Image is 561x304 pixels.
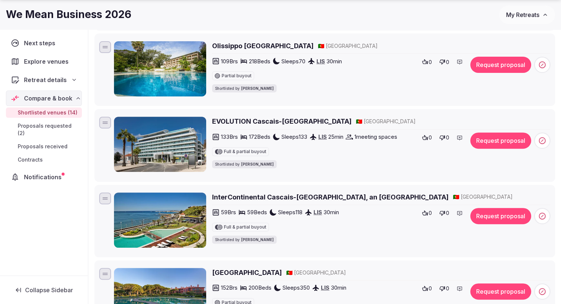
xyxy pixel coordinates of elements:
span: 0 [429,209,432,217]
span: 30 min [331,284,346,291]
button: My Retreats [499,6,555,24]
span: 0 [429,134,432,141]
a: Proposals received [6,141,82,152]
span: [GEOGRAPHIC_DATA] [364,118,416,125]
span: [GEOGRAPHIC_DATA] [326,42,378,50]
span: 152 Brs [221,284,238,291]
span: 25 min [328,133,343,141]
button: 0 [437,57,451,67]
a: [GEOGRAPHIC_DATA] [212,268,282,277]
button: 🇵🇹 [356,118,362,125]
span: 218 Beds [249,57,270,65]
a: Olissippo [GEOGRAPHIC_DATA] [212,41,314,50]
a: Shortlisted venues (14) [6,107,82,118]
button: 🇵🇹 [318,42,324,50]
a: Proposals requested (2) [6,121,82,138]
h1: We Mean Business 2026 [6,7,131,22]
span: 0 [429,285,432,292]
span: 0 [446,134,449,141]
span: 🇵🇹 [453,194,459,200]
span: 🇵🇹 [286,269,292,276]
button: 0 [420,132,434,143]
a: LIS [321,284,329,291]
span: Sleeps 350 [283,284,310,291]
a: EVOLUTION Cascais-[GEOGRAPHIC_DATA] [212,117,352,126]
span: Explore venues [24,57,72,66]
span: 172 Beds [249,133,270,141]
img: Olissippo Lapa Palace [114,41,206,96]
a: LIS [318,133,327,140]
button: 🇵🇹 [453,193,459,201]
button: Request proposal [470,57,531,73]
span: Shortlisted venues (14) [18,109,77,116]
span: 59 Brs [221,208,236,216]
span: Collapse Sidebar [25,286,73,294]
div: Shortlisted by [212,236,277,244]
span: 59 Beds [247,208,267,216]
a: InterContinental Cascais-[GEOGRAPHIC_DATA], an [GEOGRAPHIC_DATA] [212,192,449,202]
div: Shortlisted by [212,160,277,168]
span: 109 Brs [221,57,238,65]
span: Full & partial buyout [224,225,266,229]
div: Shortlisted by [212,84,277,92]
span: 200 Beds [249,284,271,291]
span: 30 min [323,208,339,216]
button: Request proposal [470,132,531,149]
span: 0 [429,59,432,66]
a: Explore venues [6,54,82,69]
span: Partial buyout [222,74,252,78]
span: Compare & book [24,94,72,103]
span: 30 min [326,57,342,65]
button: 0 [420,57,434,67]
span: [GEOGRAPHIC_DATA] [294,269,346,276]
span: Retreat details [24,75,67,84]
span: 1 meeting spaces [354,133,397,141]
button: 0 [420,283,434,294]
a: LIS [316,58,325,65]
span: 0 [446,59,449,66]
span: Next steps [24,39,58,47]
span: Proposals received [18,143,67,150]
img: EVOLUTION Cascais-Estoril [114,117,206,172]
a: LIS [314,209,322,216]
span: Sleeps 133 [281,133,307,141]
span: 🇵🇹 [318,43,324,49]
button: 🇵🇹 [286,269,292,276]
span: Full & partial buyout [224,149,266,154]
a: Next steps [6,35,82,51]
button: Request proposal [470,283,531,300]
button: Request proposal [470,208,531,224]
a: Notifications [6,169,82,185]
img: InterContinental Cascais-Estoril, an IHG Hotel [114,192,206,248]
span: Sleeps 118 [278,208,302,216]
button: 0 [437,283,451,294]
span: [PERSON_NAME] [241,237,274,242]
span: [PERSON_NAME] [241,86,274,91]
span: Notifications [24,173,65,181]
a: Contracts [6,155,82,165]
span: [GEOGRAPHIC_DATA] [461,193,513,201]
span: 0 [446,209,449,217]
span: 133 Brs [221,133,238,141]
button: 0 [420,208,434,218]
button: 0 [437,132,451,143]
span: My Retreats [506,11,539,18]
button: Collapse Sidebar [6,282,82,298]
span: Contracts [18,156,43,163]
span: [PERSON_NAME] [241,162,274,167]
span: 0 [446,285,449,292]
span: Proposals requested (2) [18,122,79,137]
span: Sleeps 70 [281,57,305,65]
button: 0 [437,208,451,218]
